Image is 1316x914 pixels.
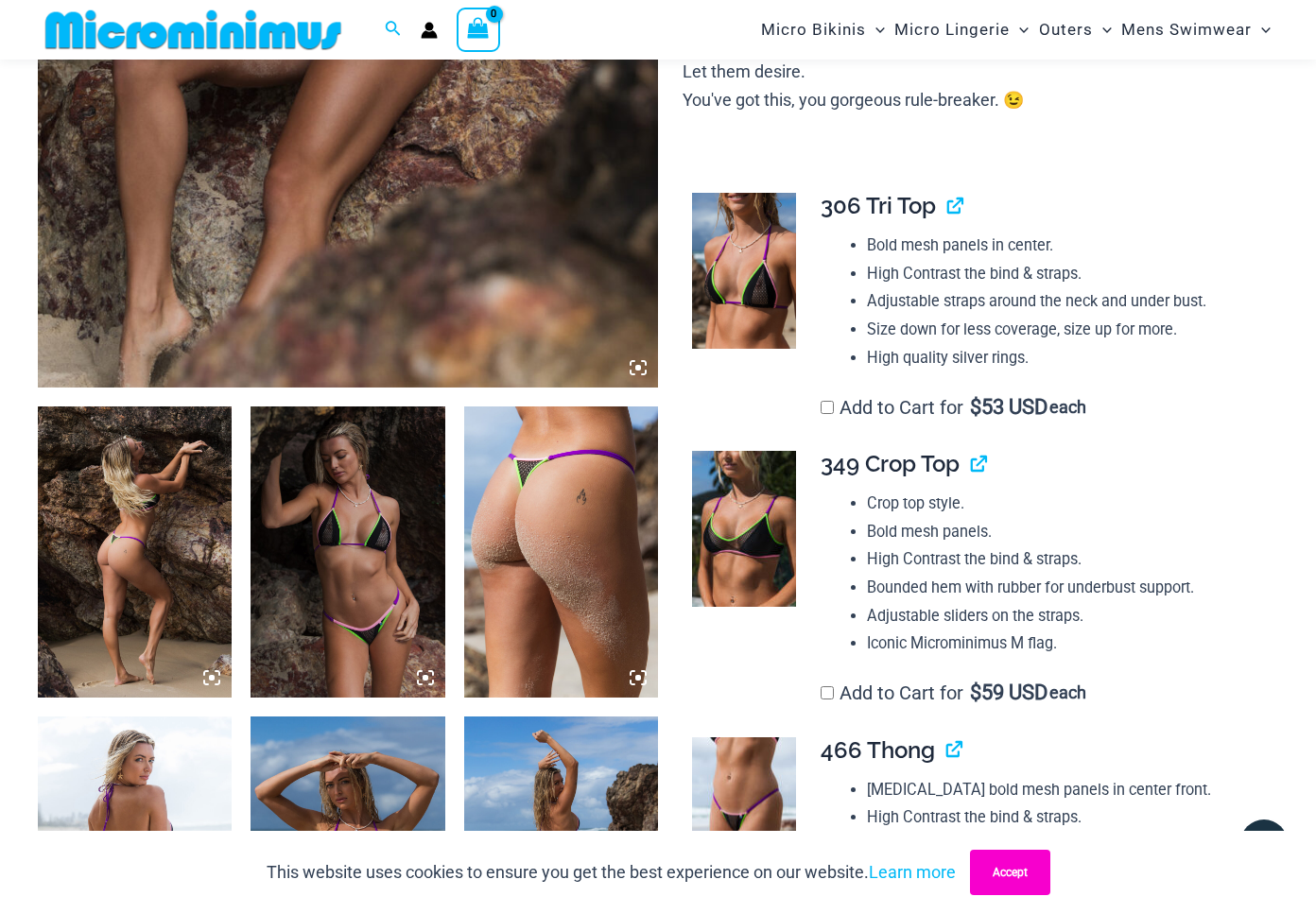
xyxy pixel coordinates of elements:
li: Bold mesh panels. [867,518,1263,546]
label: Add to Cart for [821,396,1086,419]
span: $ [970,395,981,419]
li: Crop top style. [867,490,1263,518]
img: Reckless Neon Crush Black Neon 349 Crop Top 466 Thong [38,406,232,698]
a: Account icon link [421,22,438,39]
img: Reckless Neon Crush Black Neon 349 Crop Top [692,451,796,607]
li: High Contrast the bind & straps. [867,260,1263,288]
li: Adjustable sliders on the straps. [867,602,1263,630]
a: Mens SwimwearMenu ToggleMenu Toggle [1117,6,1275,54]
span: Micro Bikinis [761,6,866,54]
a: Micro BikinisMenu ToggleMenu Toggle [756,6,890,54]
input: Add to Cart for$59 USD each [821,686,834,699]
span: Mens Swimwear [1121,6,1252,54]
a: Learn more [869,862,956,882]
li: High Contrast the bind & straps. [867,545,1263,574]
span: Micro Lingerie [894,6,1010,54]
span: $ [970,681,981,704]
span: 59 USD [970,683,1048,702]
span: Menu Toggle [1252,6,1271,54]
a: Search icon link [385,18,402,42]
label: Add to Cart for [821,681,1086,704]
li: [MEDICAL_DATA] bold mesh panels in center front. [867,776,1263,804]
span: 349 Crop Top [821,450,960,477]
li: Bounded hem with rubber for underbust support. [867,574,1263,602]
li: Iconic Microminimus M flag. [867,629,1263,658]
input: Add to Cart for$53 USD each [821,401,834,414]
li: Bold mesh panels in center. [867,232,1263,260]
a: OutersMenu ToggleMenu Toggle [1034,6,1117,54]
img: Reckless Neon Crush Black Neon 306 Tri Top [692,193,796,349]
nav: Site Navigation [753,3,1278,57]
a: Micro LingerieMenu ToggleMenu Toggle [890,6,1033,54]
span: each [1049,398,1086,417]
span: 306 Tri Top [821,192,936,219]
img: Reckless Neon Crush Black Neon 306 Tri Top 296 Cheeky [251,406,444,698]
span: Menu Toggle [1093,6,1112,54]
img: MM SHOP LOGO FLAT [38,9,349,51]
span: 53 USD [970,398,1048,417]
li: Size down for less coverage, size up for more. [867,316,1263,344]
img: Reckless Neon Crush Black Neon 466 Thong [464,406,658,698]
span: each [1049,683,1086,702]
span: Menu Toggle [866,6,885,54]
span: Menu Toggle [1010,6,1029,54]
img: Reckless Neon Crush Black Neon 466 Thong [692,737,796,893]
button: Accept [970,850,1050,895]
p: This website uses cookies to ensure you get the best experience on our website. [267,858,956,887]
span: 466 Thong [821,736,935,764]
li: High quality silver rings. [867,344,1263,372]
a: View Shopping Cart, empty [457,8,500,51]
li: High Contrast the bind & straps. [867,803,1263,832]
li: Adjustable straps around the neck and under bust. [867,287,1263,316]
span: Outers [1039,6,1093,54]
